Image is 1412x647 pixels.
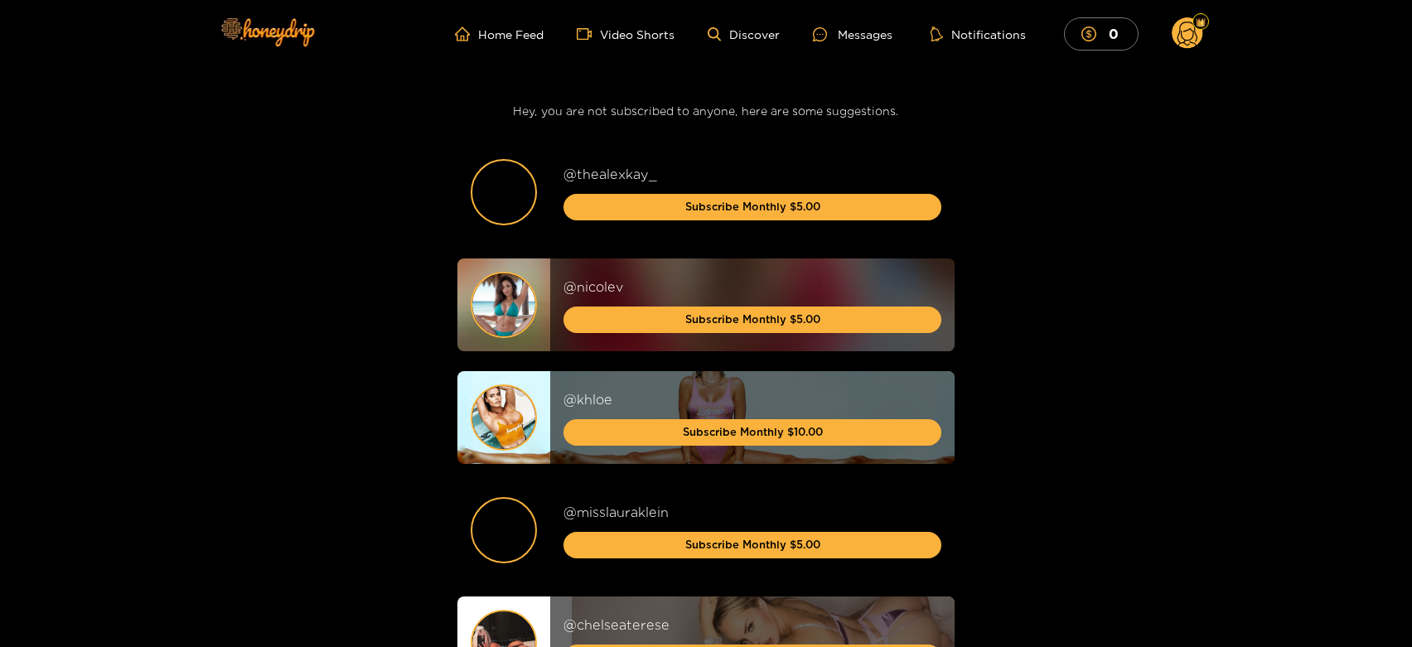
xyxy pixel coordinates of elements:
[472,386,535,449] img: sfsdf
[563,390,941,409] div: @ khloe
[577,27,675,41] a: Video Shorts
[1064,17,1139,50] button: 0
[457,101,955,120] h3: Hey , you are not subscribed to anyone, here are some suggestions.
[1081,27,1105,41] span: dollar
[563,616,941,635] div: @ chelseaterese
[813,25,892,44] div: Messages
[926,26,1031,42] button: Notifications
[563,194,941,220] button: Subscribe Monthly $5.00
[563,503,941,522] div: @ misslauraklein
[472,273,535,336] img: sfsdf
[1106,25,1121,42] mark: 0
[563,419,941,446] button: Subscribe Monthly $10.00
[708,27,780,41] a: Discover
[577,27,600,41] span: video-camera
[683,423,823,440] span: Subscribe Monthly $10.00
[685,536,820,553] span: Subscribe Monthly $5.00
[563,278,941,297] div: @ nicolev
[685,198,820,215] span: Subscribe Monthly $5.00
[563,307,941,333] button: Subscribe Monthly $5.00
[455,27,478,41] span: home
[563,532,941,558] button: Subscribe Monthly $5.00
[685,311,820,327] span: Subscribe Monthly $5.00
[563,165,941,184] div: @ thealexkay_
[1196,17,1206,27] img: Fan Level
[455,27,544,41] a: Home Feed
